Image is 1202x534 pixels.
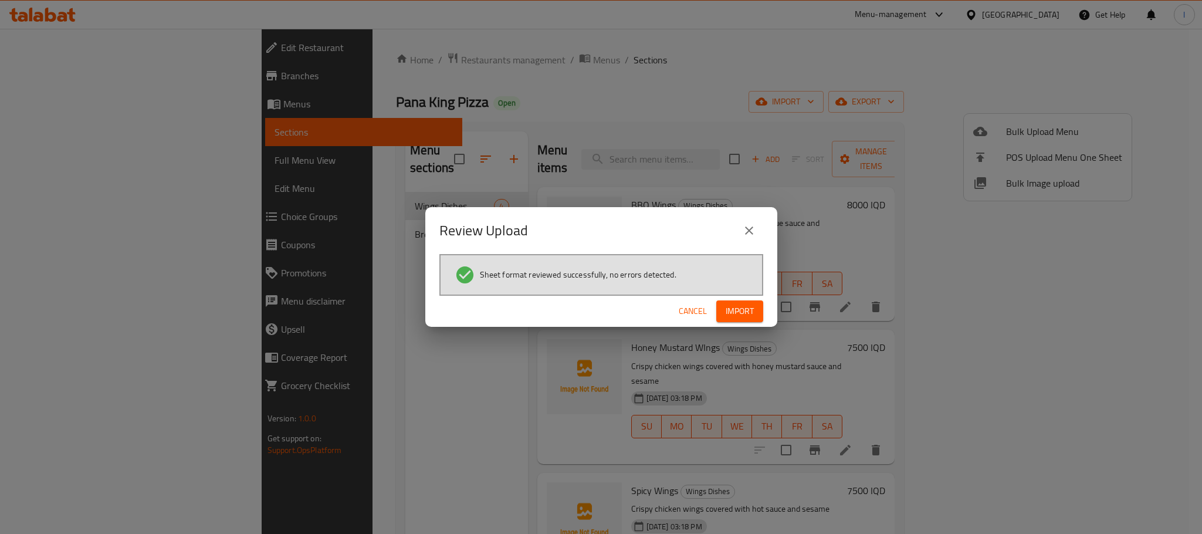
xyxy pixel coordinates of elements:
[439,221,528,240] h2: Review Upload
[716,300,763,322] button: Import
[480,269,676,280] span: Sheet format reviewed successfully, no errors detected.
[674,300,712,322] button: Cancel
[735,217,763,245] button: close
[726,304,754,319] span: Import
[679,304,707,319] span: Cancel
